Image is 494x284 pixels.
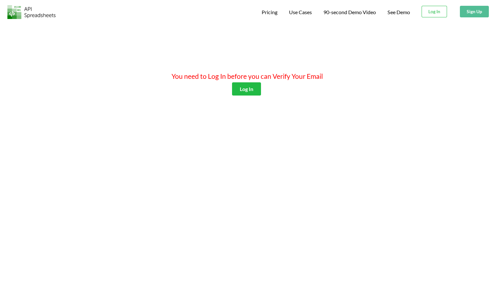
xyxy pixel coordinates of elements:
[422,6,447,17] button: Log In
[387,9,410,16] a: See Demo
[460,6,489,17] button: Sign Up
[74,72,420,80] h4: You need to Log In before you can Verify Your Email
[323,10,376,15] span: 90-second Demo Video
[289,9,312,15] span: Use Cases
[7,5,56,19] img: Logo.png
[232,82,261,96] button: Log In
[262,9,277,15] span: Pricing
